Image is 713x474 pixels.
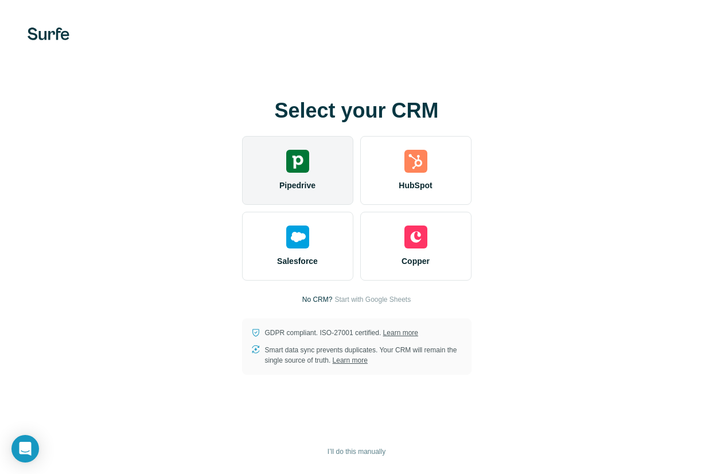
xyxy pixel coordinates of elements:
[277,255,318,267] span: Salesforce
[383,329,418,337] a: Learn more
[404,150,427,173] img: hubspot's logo
[302,294,333,305] p: No CRM?
[11,435,39,463] div: Open Intercom Messenger
[404,226,427,248] img: copper's logo
[279,180,315,191] span: Pipedrive
[286,150,309,173] img: pipedrive's logo
[320,443,393,460] button: I’ll do this manually
[242,99,472,122] h1: Select your CRM
[334,294,411,305] button: Start with Google Sheets
[28,28,69,40] img: Surfe's logo
[399,180,432,191] span: HubSpot
[265,328,418,338] p: GDPR compliant. ISO-27001 certified.
[265,345,462,366] p: Smart data sync prevents duplicates. Your CRM will remain the single source of truth.
[333,356,368,364] a: Learn more
[328,446,385,457] span: I’ll do this manually
[402,255,430,267] span: Copper
[286,226,309,248] img: salesforce's logo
